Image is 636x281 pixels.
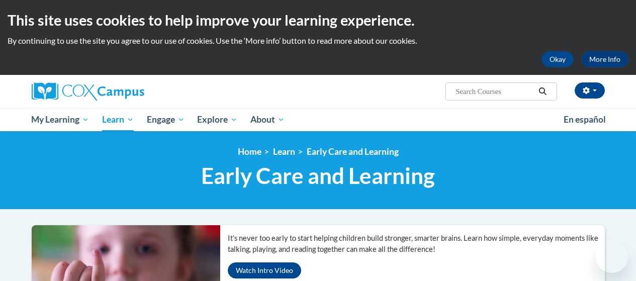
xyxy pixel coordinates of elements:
a: My Learning [25,108,96,131]
h2: This site uses cookies to help improve your learning experience. [8,10,628,30]
img: Cox Campus [32,82,144,101]
a: More Info [581,51,628,67]
a: Early Care and Learning [307,146,399,157]
span: Engage [147,114,185,126]
button: Search [535,85,550,98]
input: Search Courses [455,85,535,98]
a: Learn [96,108,140,131]
a: En español [557,109,612,130]
a: Engage [140,108,191,131]
span: My Learning [31,114,89,126]
span: Learn [102,114,134,126]
p: It’s never too early to start helping children build stronger, smarter brains. Learn how simple, ... [228,233,605,255]
button: Watch Intro Video [228,262,301,278]
a: About [244,108,291,131]
a: Explore [191,108,244,131]
span: About [250,114,285,126]
span: Explore [197,114,237,126]
div: Main menu [24,108,612,131]
button: Okay [541,51,574,67]
a: Learn [273,146,295,157]
a: Home [238,146,261,157]
p: By continuing to use the site you agree to our use of cookies. Use the ‘More info’ button to read... [8,35,628,46]
a: Cox Campus [32,82,213,101]
span: En español [564,114,606,125]
span: Early Care and Learning [201,162,435,189]
button: Account Settings [575,82,605,99]
iframe: Button to launch messaging window [596,241,628,273]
